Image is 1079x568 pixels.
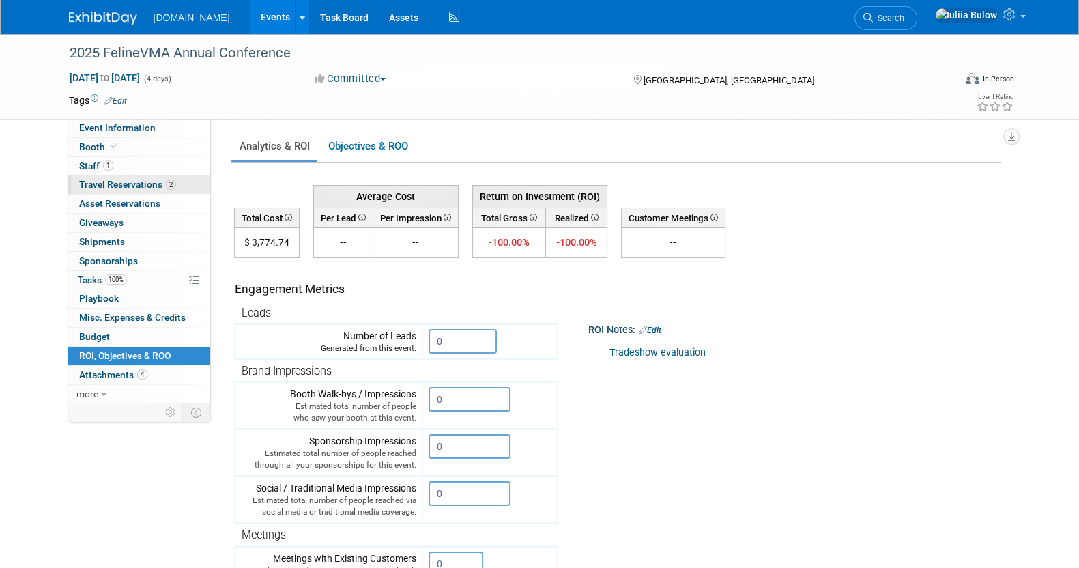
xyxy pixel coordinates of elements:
a: Playbook [68,289,210,308]
div: Booth Walk-bys / Impressions [241,387,416,424]
span: [DATE] [DATE] [69,72,141,84]
span: ROI, Objectives & ROO [79,350,171,361]
span: Sponsorships [79,255,138,266]
th: Per Lead [313,208,373,227]
a: Giveaways [68,214,210,232]
a: Tasks100% [68,271,210,289]
div: Social / Traditional Media Impressions [241,481,416,518]
span: more [76,388,98,399]
span: Meetings [242,528,286,541]
div: Estimated total number of people reached via social media or traditional media coverage. [241,495,416,518]
td: $ 3,774.74 [234,228,299,258]
a: Sponsorships [68,252,210,270]
a: Misc. Expenses & Credits [68,309,210,327]
div: Number of Leads [241,329,416,354]
span: Leads [242,307,271,319]
a: Booth [68,138,210,156]
span: to [98,72,111,83]
span: 2 [166,180,176,190]
div: Engagement Metrics [235,281,552,298]
a: Shipments [68,233,210,251]
span: -100.00% [489,236,530,248]
th: Average Cost [313,185,458,208]
button: Committed [310,72,391,86]
span: [DOMAIN_NAME] [154,12,230,23]
span: (4 days) [143,74,171,83]
span: Giveaways [79,217,124,228]
a: Travel Reservations2 [68,175,210,194]
a: Objectives & ROO [320,133,416,160]
span: Tasks [78,274,127,285]
a: Edit [639,326,661,335]
img: Format-Inperson.png [966,73,979,84]
a: more [68,385,210,403]
div: Generated from this event. [241,343,416,354]
div: Event Rating [976,94,1013,100]
span: Playbook [79,293,119,304]
span: Staff [79,160,113,171]
span: [GEOGRAPHIC_DATA], [GEOGRAPHIC_DATA] [644,75,814,85]
th: Realized [546,208,607,227]
span: -- [412,237,419,248]
span: -- [340,237,347,248]
th: Customer Meetings [621,208,725,227]
a: Search [854,6,917,30]
th: Total Cost [234,208,299,227]
th: Total Gross [472,208,546,227]
span: 4 [137,369,147,380]
div: Event Format [874,71,1014,91]
span: Shipments [79,236,125,247]
span: -100.00% [556,236,596,248]
div: Estimated total number of people reached through all your sponsorships for this event. [241,448,416,471]
a: Tradeshow evaluation [609,347,706,358]
td: Tags [69,94,127,107]
div: Sponsorship Impressions [241,434,416,471]
div: Estimated total number of people who saw your booth at this event. [241,401,416,424]
a: Edit [104,96,127,106]
span: 100% [105,274,127,285]
span: Asset Reservations [79,198,160,209]
span: 1 [103,160,113,171]
span: Brand Impressions [242,365,332,378]
div: In-Person [981,74,1013,84]
td: Personalize Event Tab Strip [159,403,183,421]
span: Travel Reservations [79,179,176,190]
a: Budget [68,328,210,346]
div: ROI Notes: [588,319,1007,337]
a: Analytics & ROI [231,133,317,160]
span: Budget [79,331,110,342]
a: Attachments4 [68,366,210,384]
th: Return on Investment (ROI) [472,185,607,208]
a: Event Information [68,119,210,137]
th: Per Impression [373,208,458,227]
div: -- [627,236,719,249]
a: ROI, Objectives & ROO [68,347,210,365]
span: Booth [79,141,121,152]
a: Asset Reservations [68,195,210,213]
img: ExhibitDay [69,12,137,25]
span: Search [873,13,904,23]
a: Staff1 [68,157,210,175]
span: Misc. Expenses & Credits [79,312,186,323]
i: Booth reservation complete [111,143,118,150]
span: Event Information [79,122,156,133]
div: 2025 FelineVMA Annual Conference [65,41,934,66]
img: Iuliia Bulow [935,8,998,23]
td: Toggle Event Tabs [182,403,210,421]
span: Attachments [79,369,147,380]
